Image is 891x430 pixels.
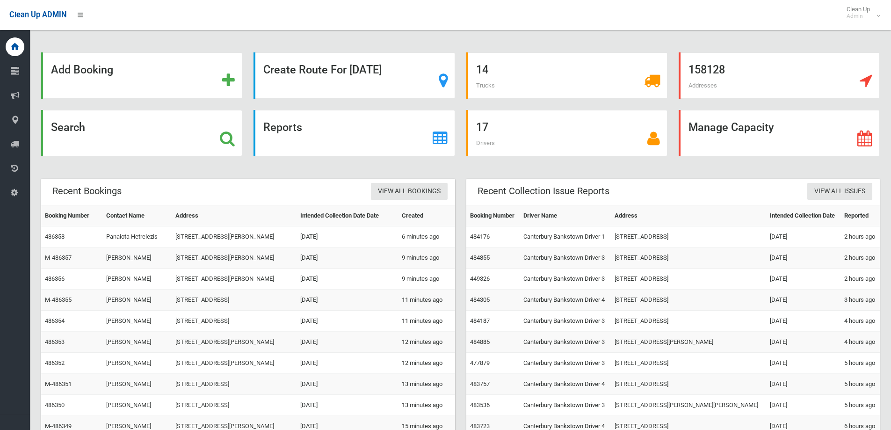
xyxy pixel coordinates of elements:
a: M-486357 [45,254,72,261]
a: 486354 [45,317,65,324]
td: [DATE] [766,290,840,311]
a: M-486349 [45,423,72,430]
a: 486356 [45,275,65,282]
td: 12 minutes ago [398,353,455,374]
td: Canterbury Bankstown Driver 3 [520,311,611,332]
a: 484855 [470,254,490,261]
td: [DATE] [766,311,840,332]
td: 6 minutes ago [398,226,455,248]
a: 14 Trucks [466,52,667,99]
td: 11 minutes ago [398,311,455,332]
a: 486352 [45,359,65,366]
a: 486358 [45,233,65,240]
td: [DATE] [766,248,840,269]
span: Clean Up [842,6,879,20]
a: M-486351 [45,380,72,387]
td: Canterbury Bankstown Driver 3 [520,269,611,290]
td: [STREET_ADDRESS] [611,290,766,311]
a: View All Bookings [371,183,448,200]
td: [STREET_ADDRESS] [611,248,766,269]
td: [DATE] [297,395,398,416]
td: [PERSON_NAME] [102,332,172,353]
strong: Create Route For [DATE] [263,63,382,76]
span: Clean Up ADMIN [9,10,66,19]
td: 4 hours ago [840,311,880,332]
td: [DATE] [297,226,398,248]
a: 484187 [470,317,490,324]
td: [STREET_ADDRESS] [172,311,297,332]
a: Create Route For [DATE] [254,52,455,99]
strong: 158128 [688,63,725,76]
td: [DATE] [766,226,840,248]
td: 9 minutes ago [398,269,455,290]
td: [STREET_ADDRESS] [611,353,766,374]
td: [STREET_ADDRESS] [611,226,766,248]
td: Canterbury Bankstown Driver 3 [520,395,611,416]
td: [PERSON_NAME] [102,290,172,311]
td: [STREET_ADDRESS] [172,374,297,395]
th: Intended Collection Date Date [297,205,398,226]
span: Trucks [476,82,495,89]
td: [PERSON_NAME] [102,248,172,269]
td: 2 hours ago [840,269,880,290]
td: Canterbury Bankstown Driver 4 [520,374,611,395]
td: [STREET_ADDRESS] [611,374,766,395]
td: Canterbury Bankstown Driver 3 [520,248,611,269]
td: Canterbury Bankstown Driver 3 [520,332,611,353]
a: 477879 [470,359,490,366]
td: [PERSON_NAME] [102,269,172,290]
a: 484885 [470,338,490,345]
td: [STREET_ADDRESS][PERSON_NAME] [611,332,766,353]
th: Address [611,205,766,226]
a: 486350 [45,401,65,408]
td: [STREET_ADDRESS] [611,269,766,290]
td: [STREET_ADDRESS][PERSON_NAME] [172,269,297,290]
a: 484176 [470,233,490,240]
th: Driver Name [520,205,611,226]
td: 2 hours ago [840,248,880,269]
header: Recent Collection Issue Reports [466,182,621,200]
td: [DATE] [766,374,840,395]
th: Booking Number [41,205,102,226]
a: View All Issues [807,183,872,200]
a: 158128 Addresses [679,52,880,99]
a: 449326 [470,275,490,282]
td: [STREET_ADDRESS][PERSON_NAME] [172,226,297,248]
td: [STREET_ADDRESS] [611,311,766,332]
th: Intended Collection Date [766,205,840,226]
td: [PERSON_NAME] [102,311,172,332]
td: Panaiota Hetrelezis [102,226,172,248]
td: [PERSON_NAME] [102,395,172,416]
td: [PERSON_NAME] [102,374,172,395]
td: 9 minutes ago [398,248,455,269]
a: 483757 [470,380,490,387]
td: [STREET_ADDRESS][PERSON_NAME][PERSON_NAME] [611,395,766,416]
td: Canterbury Bankstown Driver 1 [520,226,611,248]
td: 2 hours ago [840,226,880,248]
small: Admin [847,13,870,20]
td: [DATE] [297,332,398,353]
th: Booking Number [466,205,520,226]
td: [DATE] [766,269,840,290]
a: 483723 [470,423,490,430]
th: Address [172,205,297,226]
td: 5 hours ago [840,353,880,374]
td: Canterbury Bankstown Driver 4 [520,290,611,311]
td: [DATE] [297,269,398,290]
th: Created [398,205,455,226]
td: [DATE] [766,353,840,374]
strong: Reports [263,121,302,134]
td: [DATE] [297,311,398,332]
td: [STREET_ADDRESS] [172,395,297,416]
span: Addresses [688,82,717,89]
td: 11 minutes ago [398,290,455,311]
a: 483536 [470,401,490,408]
a: Manage Capacity [679,110,880,156]
a: 486353 [45,338,65,345]
th: Contact Name [102,205,172,226]
strong: 17 [476,121,488,134]
td: 12 minutes ago [398,332,455,353]
td: 13 minutes ago [398,374,455,395]
td: [STREET_ADDRESS][PERSON_NAME] [172,353,297,374]
a: 484305 [470,296,490,303]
